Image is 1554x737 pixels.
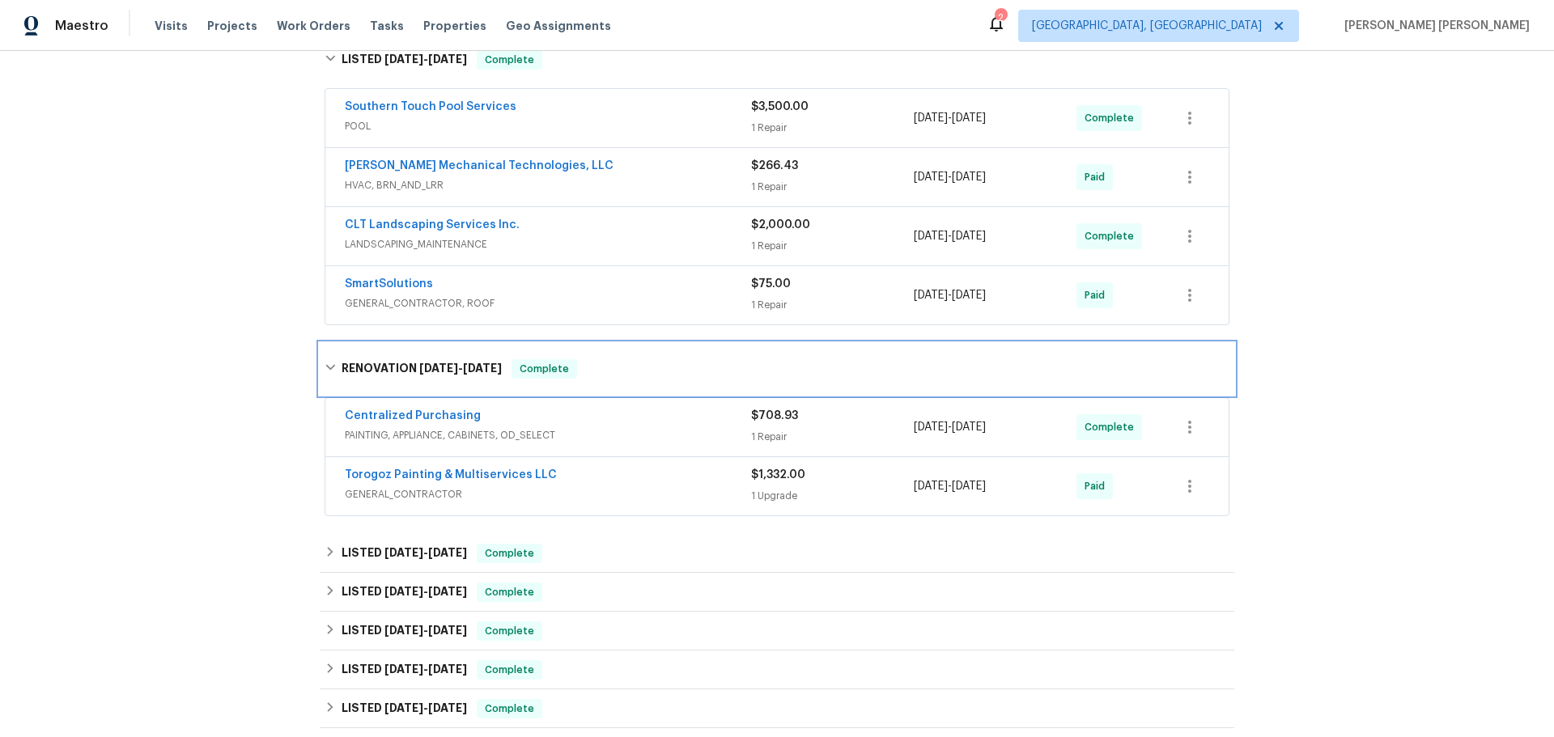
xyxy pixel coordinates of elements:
[320,34,1234,86] div: LISTED [DATE]-[DATE]Complete
[207,18,257,34] span: Projects
[342,699,467,718] h6: LISTED
[345,219,520,231] a: CLT Landscaping Services Inc.
[914,169,986,185] span: -
[384,663,467,675] span: -
[155,18,188,34] span: Visits
[478,545,541,561] span: Complete
[751,219,810,231] span: $2,000.00
[428,53,467,65] span: [DATE]
[384,586,423,597] span: [DATE]
[345,236,751,252] span: LANDSCAPING_MAINTENANCE
[1085,419,1140,435] span: Complete
[277,18,350,34] span: Work Orders
[345,410,481,421] a: Centralized Purchasing
[423,18,486,34] span: Properties
[914,478,986,494] span: -
[345,101,516,112] a: Southern Touch Pool Services
[751,410,798,421] span: $708.93
[384,663,423,675] span: [DATE]
[345,469,557,481] a: Torogoz Painting & Multiservices LLC
[384,625,467,636] span: -
[506,18,611,34] span: Geo Assignments
[384,53,467,65] span: -
[1085,287,1111,303] span: Paid
[478,662,541,678] span: Complete
[320,534,1234,573] div: LISTED [DATE]-[DATE]Complete
[342,50,467,70] h6: LISTED
[751,297,914,313] div: 1 Repair
[428,547,467,558] span: [DATE]
[751,120,914,136] div: 1 Repair
[345,177,751,193] span: HVAC, BRN_AND_LRR
[384,547,423,558] span: [DATE]
[384,586,467,597] span: -
[751,488,914,504] div: 1 Upgrade
[419,362,502,374] span: -
[342,359,502,379] h6: RENOVATION
[914,110,986,126] span: -
[952,112,986,124] span: [DATE]
[428,663,467,675] span: [DATE]
[55,18,108,34] span: Maestro
[751,179,914,195] div: 1 Repair
[320,343,1234,395] div: RENOVATION [DATE]-[DATE]Complete
[478,52,541,68] span: Complete
[751,429,914,445] div: 1 Repair
[345,278,433,290] a: SmartSolutions
[513,361,575,377] span: Complete
[345,118,751,134] span: POOL
[342,544,467,563] h6: LISTED
[342,621,467,641] h6: LISTED
[345,295,751,311] span: GENERAL_CONTRACTOR, ROOF
[428,586,467,597] span: [DATE]
[384,702,467,714] span: -
[914,112,948,124] span: [DATE]
[751,160,798,172] span: $266.43
[914,231,948,242] span: [DATE]
[320,689,1234,728] div: LISTED [DATE]-[DATE]Complete
[345,427,751,443] span: PAINTING, APPLIANCE, CABINETS, OD_SELECT
[342,660,467,680] h6: LISTED
[914,228,986,244] span: -
[952,421,986,433] span: [DATE]
[1085,110,1140,126] span: Complete
[952,172,986,183] span: [DATE]
[914,172,948,183] span: [DATE]
[320,573,1234,612] div: LISTED [DATE]-[DATE]Complete
[478,623,541,639] span: Complete
[1085,169,1111,185] span: Paid
[478,584,541,600] span: Complete
[342,582,467,602] h6: LISTED
[751,101,809,112] span: $3,500.00
[995,10,1006,26] div: 2
[428,702,467,714] span: [DATE]
[419,362,458,374] span: [DATE]
[384,53,423,65] span: [DATE]
[914,290,948,301] span: [DATE]
[320,650,1234,689] div: LISTED [DATE]-[DATE]Complete
[751,238,914,254] div: 1 Repair
[914,481,948,492] span: [DATE]
[751,469,805,481] span: $1,332.00
[428,625,467,636] span: [DATE]
[1085,478,1111,494] span: Paid
[463,362,502,374] span: [DATE]
[1085,228,1140,244] span: Complete
[478,701,541,717] span: Complete
[1032,18,1262,34] span: [GEOGRAPHIC_DATA], [GEOGRAPHIC_DATA]
[952,481,986,492] span: [DATE]
[952,231,986,242] span: [DATE]
[320,612,1234,650] div: LISTED [DATE]-[DATE]Complete
[345,160,614,172] a: [PERSON_NAME] Mechanical Technologies, LLC
[914,419,986,435] span: -
[751,278,791,290] span: $75.00
[384,702,423,714] span: [DATE]
[1338,18,1530,34] span: [PERSON_NAME] [PERSON_NAME]
[370,20,404,32] span: Tasks
[914,421,948,433] span: [DATE]
[345,486,751,502] span: GENERAL_CONTRACTOR
[914,287,986,303] span: -
[952,290,986,301] span: [DATE]
[384,547,467,558] span: -
[384,625,423,636] span: [DATE]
